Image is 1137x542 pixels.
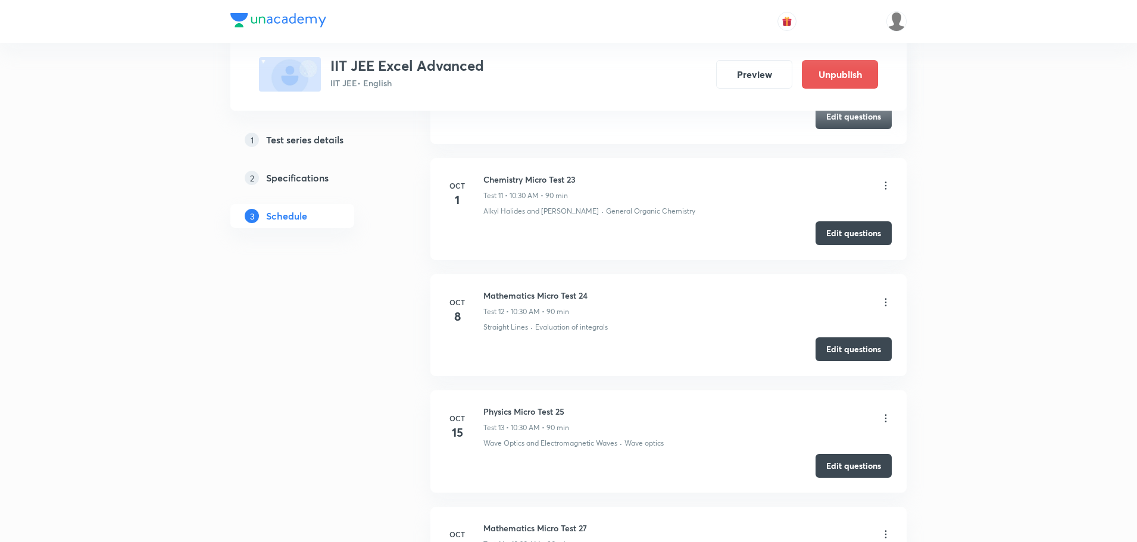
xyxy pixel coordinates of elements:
[259,57,321,92] img: fallback-thumbnail.png
[445,180,469,191] h6: Oct
[330,77,484,89] p: IIT JEE • English
[716,60,792,89] button: Preview
[266,171,329,185] h5: Specifications
[535,322,608,333] p: Evaluation of integrals
[483,173,576,186] h6: Chemistry Micro Test 23
[445,413,469,424] h6: Oct
[445,424,469,441] h4: 15
[266,133,343,147] h5: Test series details
[483,306,569,317] p: Test 12 • 10:30 AM • 90 min
[606,206,695,217] p: General Organic Chemistry
[230,166,392,190] a: 2Specifications
[266,209,307,223] h5: Schedule
[624,438,664,449] p: Wave optics
[483,405,569,418] h6: Physics Micro Test 25
[816,454,892,478] button: Edit questions
[782,16,792,27] img: avatar
[816,221,892,245] button: Edit questions
[483,206,599,217] p: Alkyl Halides and [PERSON_NAME]
[816,337,892,361] button: Edit questions
[620,438,622,449] div: ·
[445,191,469,209] h4: 1
[777,12,796,31] button: avatar
[330,57,484,74] h3: IIT JEE Excel Advanced
[230,128,392,152] a: 1Test series details
[530,322,533,333] div: ·
[245,133,259,147] p: 1
[483,522,587,534] h6: Mathematics Micro Test 27
[483,438,617,449] p: Wave Optics and Electromagnetic Waves
[245,209,259,223] p: 3
[483,422,569,433] p: Test 13 • 10:30 AM • 90 min
[230,13,326,27] img: Company Logo
[816,105,892,129] button: Edit questions
[445,308,469,325] h4: 8
[445,297,469,308] h6: Oct
[445,529,469,540] h6: Oct
[483,322,528,333] p: Straight Lines
[886,11,907,32] img: Vivek Patil
[802,60,878,89] button: Unpublish
[601,206,604,217] div: ·
[245,171,259,185] p: 2
[230,13,326,30] a: Company Logo
[483,190,568,201] p: Test 11 • 10:30 AM • 90 min
[483,289,588,302] h6: Mathematics Micro Test 24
